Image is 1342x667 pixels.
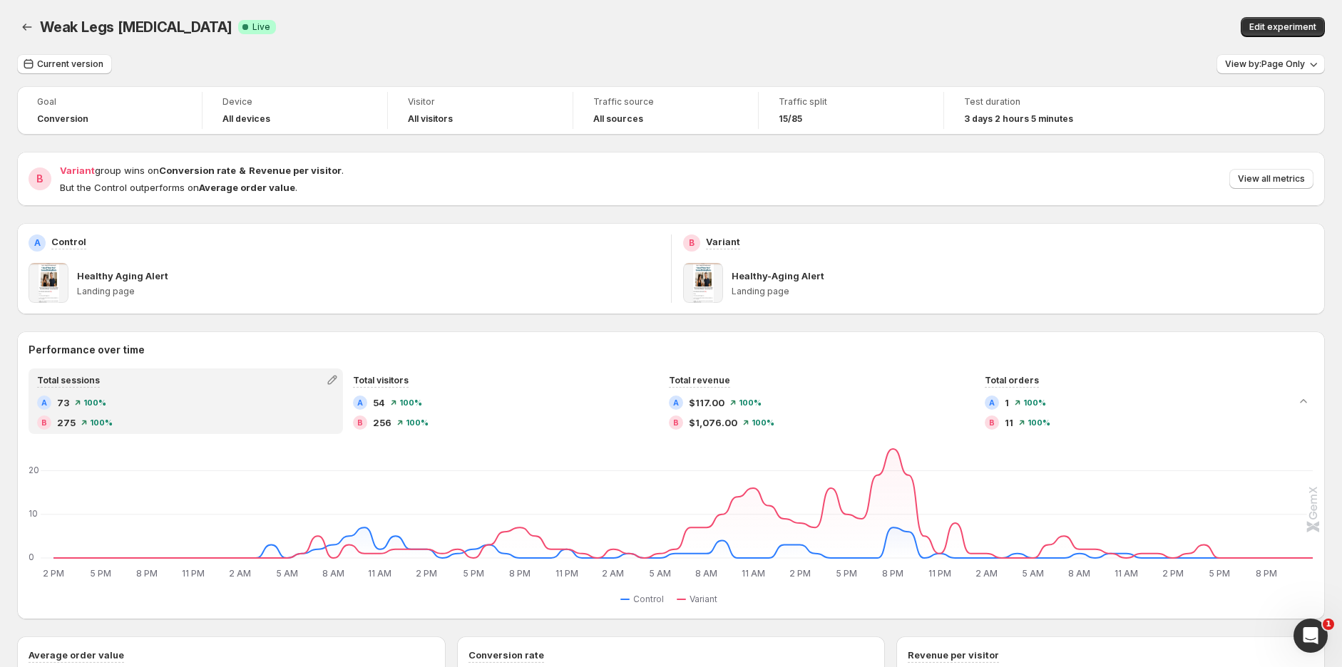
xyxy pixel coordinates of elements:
[555,568,578,579] text: 11 PM
[695,568,717,579] text: 8 AM
[463,568,484,579] text: 5 PM
[928,568,951,579] text: 11 PM
[989,398,995,407] h2: A
[603,568,625,579] text: 2 AM
[222,95,367,126] a: DeviceAll devices
[683,263,723,303] img: Healthy-Aging Alert
[222,96,367,108] span: Device
[37,375,100,386] span: Total sessions
[373,415,391,430] span: 256
[593,113,643,125] h4: All sources
[408,113,453,125] h4: All visitors
[989,418,995,427] h2: B
[732,269,824,283] p: Healthy-Aging Alert
[1216,54,1325,74] button: View by:Page Only
[739,398,762,407] span: 100 %
[373,395,385,410] span: 54
[732,286,1314,297] p: Landing page
[908,648,999,662] h3: Revenue per visitor
[633,594,664,605] span: Control
[229,568,251,579] text: 2 AM
[1115,568,1138,579] text: 11 AM
[159,165,236,176] strong: Conversion rate
[1238,173,1305,185] span: View all metrics
[408,96,553,108] span: Visitor
[199,182,295,193] strong: Average order value
[276,568,298,579] text: 5 AM
[60,165,344,176] span: group wins on .
[1028,418,1050,427] span: 100 %
[369,568,392,579] text: 11 AM
[975,568,998,579] text: 2 AM
[593,96,738,108] span: Traffic source
[17,54,112,74] button: Current version
[689,415,737,430] span: $1,076.00
[90,418,113,427] span: 100 %
[964,95,1110,126] a: Test duration3 days 2 hours 5 minutes
[41,398,47,407] h2: A
[37,113,88,125] span: Conversion
[1005,395,1009,410] span: 1
[57,415,76,430] span: 275
[416,568,437,579] text: 2 PM
[673,418,679,427] h2: B
[1323,619,1334,630] span: 1
[883,568,904,579] text: 8 PM
[1294,391,1313,411] button: Collapse chart
[322,568,344,579] text: 8 AM
[29,552,34,562] text: 0
[836,568,857,579] text: 5 PM
[77,269,168,283] p: Healthy Aging Alert
[1005,415,1013,430] span: 11
[357,398,363,407] h2: A
[752,418,774,427] span: 100 %
[249,165,342,176] strong: Revenue per visitor
[742,568,765,579] text: 11 AM
[41,418,47,427] h2: B
[90,568,111,579] text: 5 PM
[779,113,802,125] span: 15/85
[77,286,660,297] p: Landing page
[677,591,723,608] button: Variant
[1249,21,1316,33] span: Edit experiment
[51,234,86,249] p: Control
[60,182,297,193] span: But the Control outperforms on .
[222,113,270,125] h4: All devices
[1225,58,1305,70] span: View by: Page Only
[673,398,679,407] h2: A
[252,21,270,33] span: Live
[690,594,717,605] span: Variant
[468,648,544,662] h3: Conversion rate
[964,113,1073,125] span: 3 days 2 hours 5 minutes
[37,95,182,126] a: GoalConversion
[37,96,182,108] span: Goal
[37,58,103,70] span: Current version
[779,96,923,108] span: Traffic split
[669,375,730,386] span: Total revenue
[17,17,37,37] button: Back
[706,234,740,249] p: Variant
[1294,619,1328,653] iframe: Intercom live chat
[789,568,811,579] text: 2 PM
[408,95,553,126] a: VisitorAll visitors
[779,95,923,126] a: Traffic split15/85
[509,568,531,579] text: 8 PM
[29,465,39,475] text: 20
[36,172,43,186] h2: B
[29,508,38,519] text: 10
[1022,568,1044,579] text: 5 AM
[689,237,695,249] h2: B
[136,568,158,579] text: 8 PM
[964,96,1110,108] span: Test duration
[29,648,124,662] h3: Average order value
[83,398,106,407] span: 100 %
[60,165,95,176] span: Variant
[399,398,422,407] span: 100 %
[40,19,232,36] span: Weak Legs [MEDICAL_DATA]
[29,343,1313,357] h2: Performance over time
[1023,398,1046,407] span: 100 %
[406,418,429,427] span: 100 %
[1162,568,1184,579] text: 2 PM
[57,395,69,410] span: 73
[1256,568,1277,579] text: 8 PM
